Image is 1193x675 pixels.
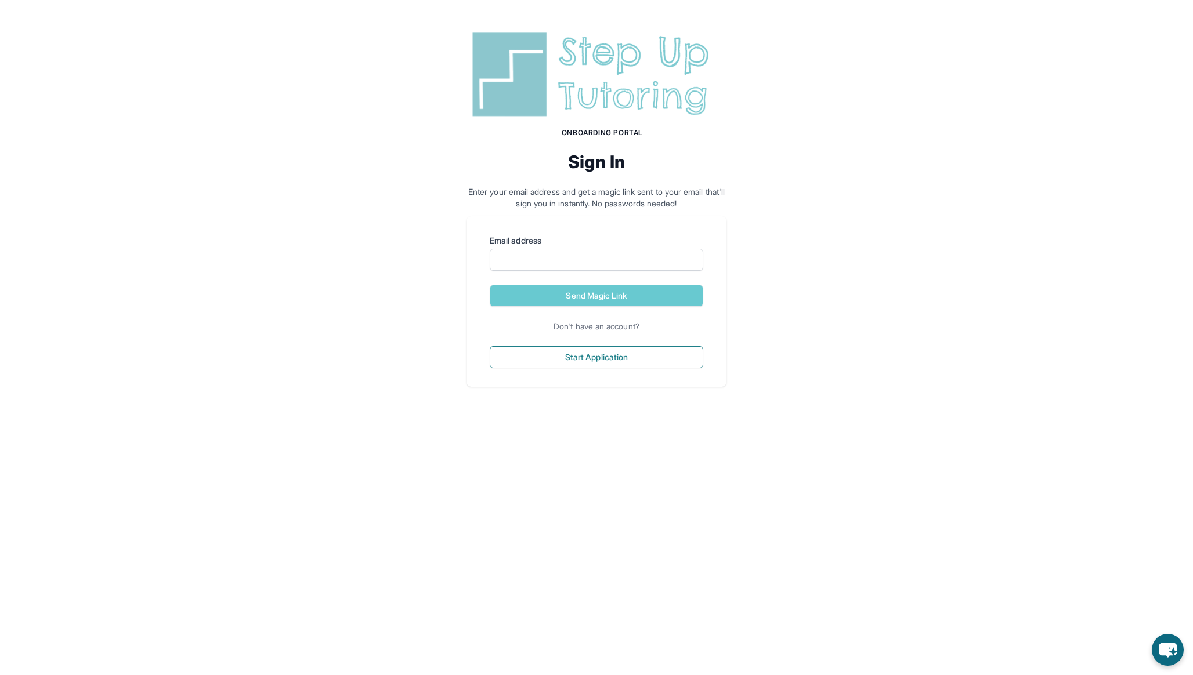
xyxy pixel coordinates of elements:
img: Step Up Tutoring horizontal logo [467,28,726,121]
button: chat-button [1152,634,1184,666]
span: Don't have an account? [549,321,644,332]
button: Start Application [490,346,703,368]
h1: Onboarding Portal [478,128,726,137]
p: Enter your email address and get a magic link sent to your email that'll sign you in instantly. N... [467,186,726,209]
h2: Sign In [467,151,726,172]
button: Send Magic Link [490,285,703,307]
label: Email address [490,235,703,246]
